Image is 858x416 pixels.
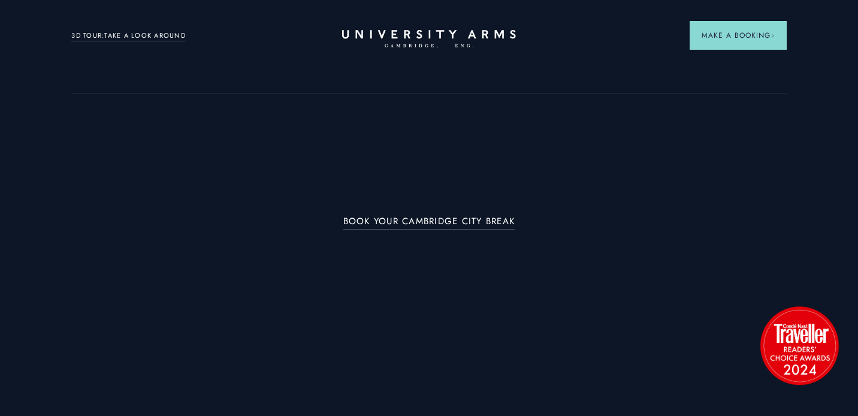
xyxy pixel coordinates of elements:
[343,216,515,230] a: BOOK YOUR CAMBRIDGE CITY BREAK
[342,30,516,49] a: Home
[690,21,787,50] button: Make a BookingArrow icon
[771,34,775,38] img: Arrow icon
[754,300,844,390] img: image-2524eff8f0c5d55edbf694693304c4387916dea5-1501x1501-png
[71,31,186,41] a: 3D TOUR:TAKE A LOOK AROUND
[702,30,775,41] span: Make a Booking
